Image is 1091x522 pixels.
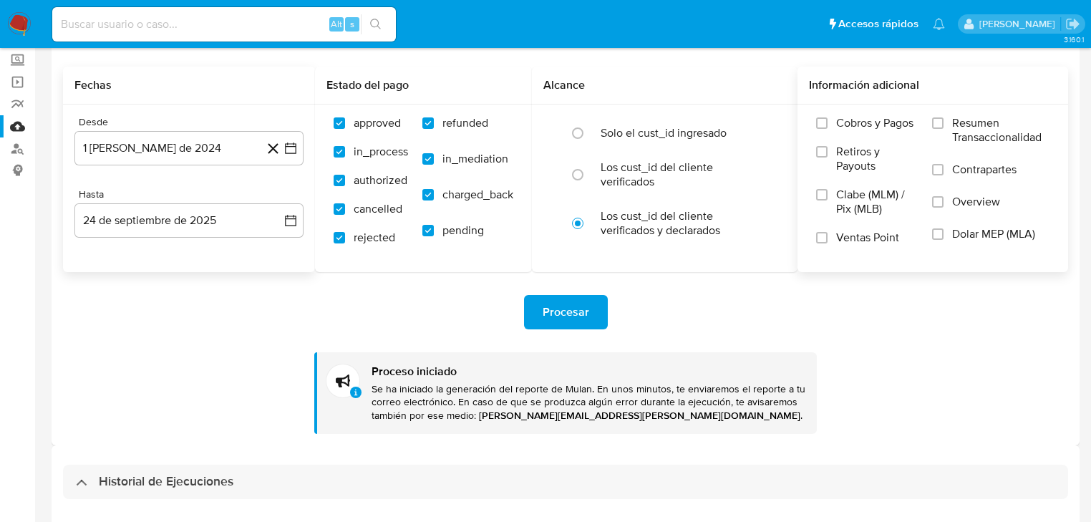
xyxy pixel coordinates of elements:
[933,18,945,30] a: Notificaciones
[350,17,354,31] span: s
[361,14,390,34] button: search-icon
[1064,34,1084,45] span: 3.160.1
[838,16,918,32] span: Accesos rápidos
[52,15,396,34] input: Buscar usuario o caso...
[979,17,1060,31] p: erika.juarez@mercadolibre.com.mx
[1065,16,1080,32] a: Salir
[331,17,342,31] span: Alt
